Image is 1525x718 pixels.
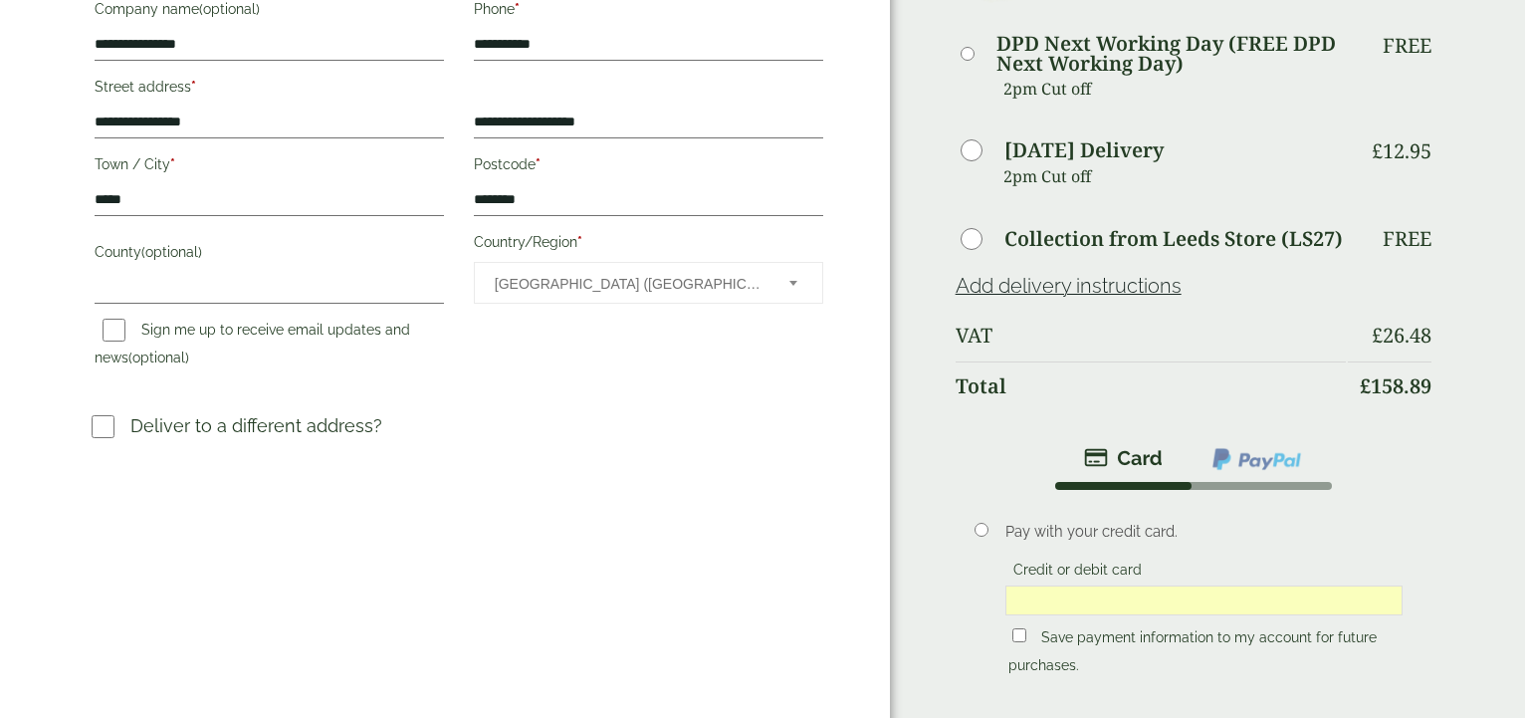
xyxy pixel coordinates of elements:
[577,234,582,250] abbr: required
[1011,592,1397,609] iframe: Secure card payment input frame
[95,238,444,272] label: County
[1003,161,1346,191] p: 2pm Cut off
[1372,322,1383,349] span: £
[1372,137,1431,164] bdi: 12.95
[1360,372,1431,399] bdi: 158.89
[956,361,1346,410] th: Total
[191,79,196,95] abbr: required
[956,274,1182,298] a: Add delivery instructions
[474,228,823,262] label: Country/Region
[536,156,541,172] abbr: required
[199,1,260,17] span: (optional)
[170,156,175,172] abbr: required
[996,34,1346,74] label: DPD Next Working Day (FREE DPD Next Working Day)
[495,263,762,305] span: United Kingdom (UK)
[95,322,410,371] label: Sign me up to receive email updates and news
[103,319,125,342] input: Sign me up to receive email updates and news(optional)
[1003,74,1346,104] p: 2pm Cut off
[1383,227,1431,251] p: Free
[141,244,202,260] span: (optional)
[1008,629,1377,679] label: Save payment information to my account for future purchases.
[1005,521,1403,543] p: Pay with your credit card.
[1210,446,1303,472] img: ppcp-gateway.png
[474,150,823,184] label: Postcode
[1360,372,1371,399] span: £
[1372,137,1383,164] span: £
[1004,140,1164,160] label: [DATE] Delivery
[1372,322,1431,349] bdi: 26.48
[1084,446,1163,470] img: stripe.png
[1383,34,1431,58] p: Free
[956,312,1346,359] th: VAT
[95,150,444,184] label: Town / City
[128,350,189,365] span: (optional)
[474,262,823,304] span: Country/Region
[1004,229,1343,249] label: Collection from Leeds Store (LS27)
[130,412,382,439] p: Deliver to a different address?
[1005,562,1150,584] label: Credit or debit card
[95,73,444,107] label: Street address
[515,1,520,17] abbr: required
